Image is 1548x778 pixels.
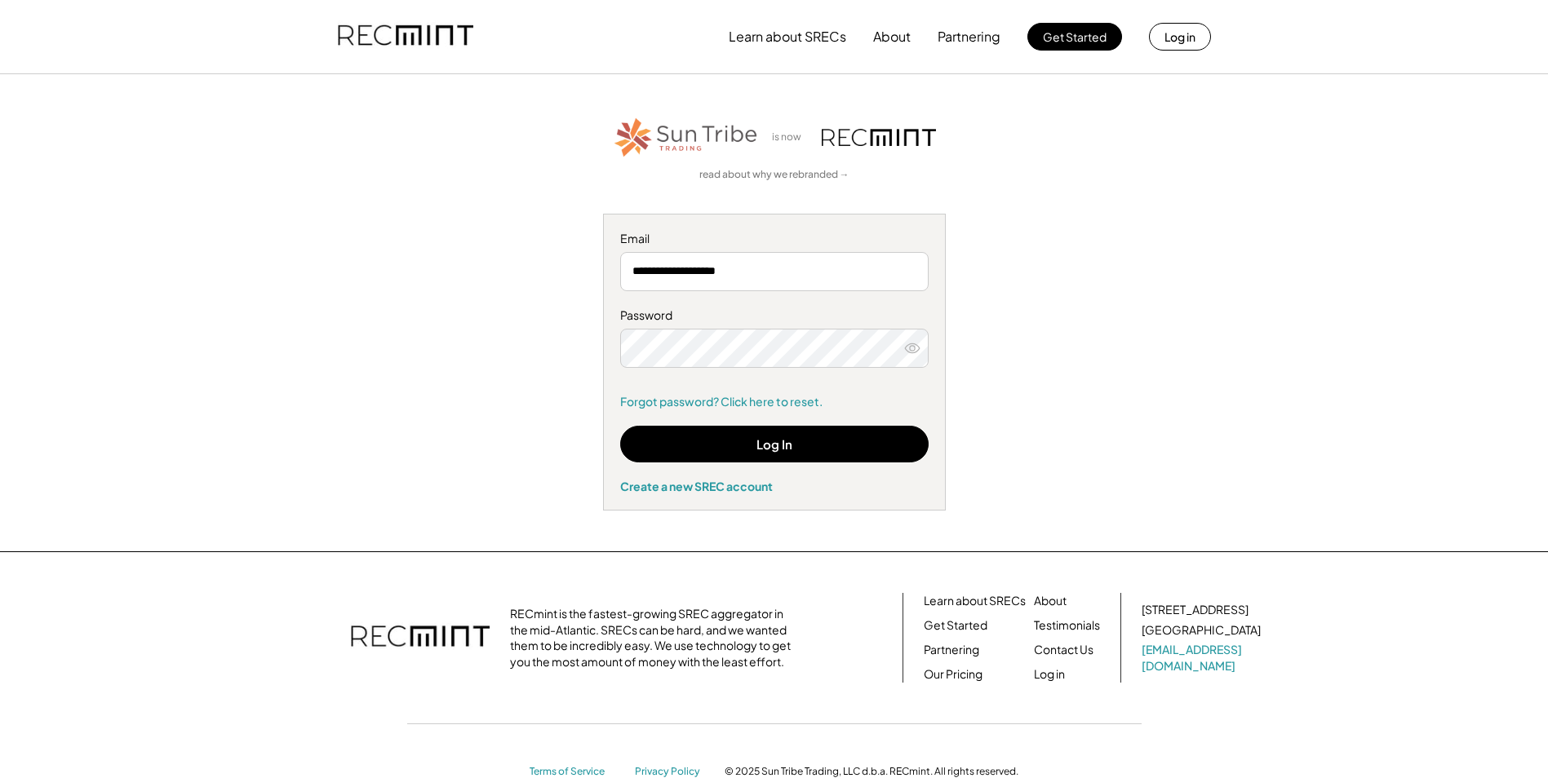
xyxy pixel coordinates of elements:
div: RECmint is the fastest-growing SREC aggregator in the mid-Atlantic. SRECs can be hard, and we wan... [510,606,800,670]
div: Password [620,307,929,324]
button: Log In [620,426,929,462]
a: About [1034,593,1067,609]
a: Log in [1034,666,1065,683]
button: About [873,20,911,53]
div: is now [768,130,814,144]
a: Our Pricing [924,666,982,683]
button: Partnering [938,20,1000,53]
a: Testimonials [1034,617,1100,634]
div: Email [620,231,929,247]
a: read about why we rebranded → [699,168,849,182]
div: Create a new SREC account [620,479,929,493]
a: Learn about SRECs [924,593,1026,609]
div: © 2025 Sun Tribe Trading, LLC d.b.a. RECmint. All rights reserved. [725,765,1018,778]
img: recmint-logotype%403x.png [822,129,936,146]
a: Get Started [924,617,987,634]
div: [GEOGRAPHIC_DATA] [1142,622,1261,639]
a: Contact Us [1034,642,1093,658]
button: Log in [1149,23,1211,51]
a: [EMAIL_ADDRESS][DOMAIN_NAME] [1142,642,1264,674]
img: recmint-logotype%403x.png [351,609,490,666]
a: Partnering [924,642,979,658]
button: Get Started [1027,23,1122,51]
div: [STREET_ADDRESS] [1142,602,1249,618]
a: Forgot password? Click here to reset. [620,394,929,410]
img: STT_Horizontal_Logo%2B-%2BColor.png [613,115,760,160]
img: recmint-logotype%403x.png [338,9,473,64]
button: Learn about SRECs [729,20,846,53]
